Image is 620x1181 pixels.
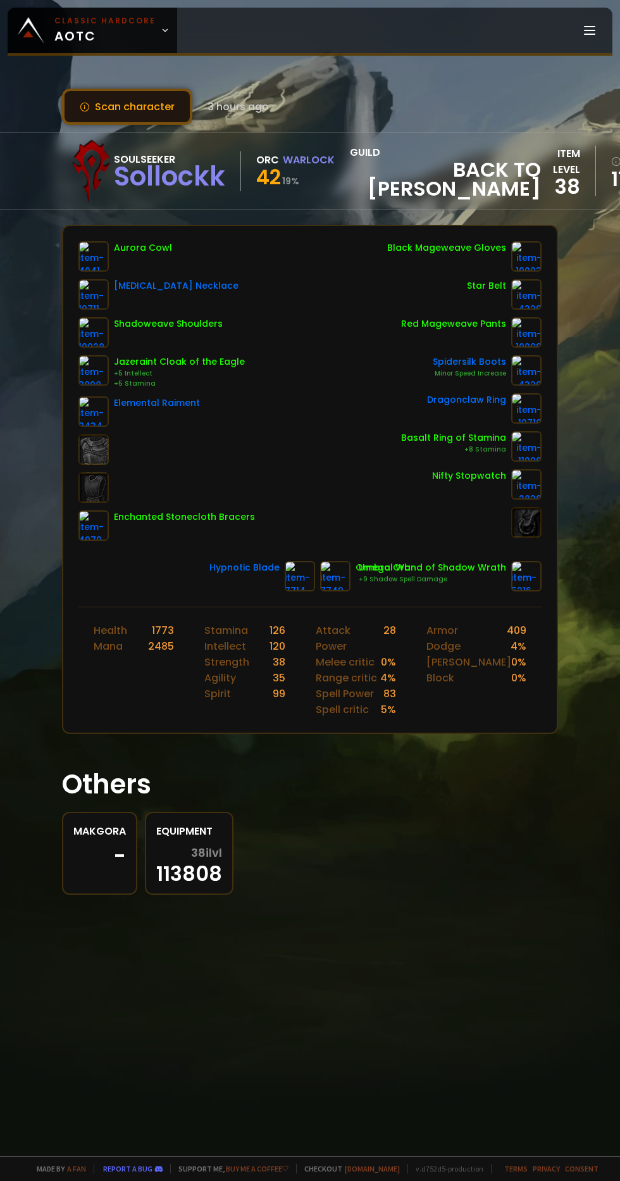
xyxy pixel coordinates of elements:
div: Spell critic [316,702,369,717]
a: Classic HardcoreAOTC [8,8,177,53]
a: Report a bug [103,1164,152,1173]
h1: Others [62,764,558,804]
div: +5 Intellect [114,369,245,379]
span: v. d752d5 - production [407,1164,483,1173]
img: item-10711 [78,279,109,310]
div: Armor [426,622,458,638]
span: 3 hours ago [208,99,269,115]
div: Shadoweave Shoulders [114,317,223,331]
div: item level [541,146,580,177]
div: [PERSON_NAME] [426,654,511,670]
div: 99 [273,686,285,702]
div: Red Mageweave Pants [401,317,506,331]
img: item-10028 [78,317,109,348]
span: 38 ilvl [191,847,222,859]
div: Jazeraint Cloak of the Eagle [114,355,245,369]
div: 28 [383,622,396,654]
div: Dodge [426,638,461,654]
div: 5 % [381,702,396,717]
div: Soulseeker [114,151,225,167]
span: AOTC [54,15,156,46]
small: 19 % [282,175,299,187]
img: item-2820 [511,469,542,500]
div: 2485 [148,638,174,654]
div: Agility [204,670,236,686]
div: +9 Shadow Spell Damage [359,574,506,584]
span: Checkout [296,1164,400,1173]
div: Equipment [156,823,222,839]
div: 4 % [380,670,396,686]
div: Makgora [73,823,126,839]
div: 1773 [152,622,174,638]
a: Terms [504,1164,528,1173]
div: Spell Power [316,686,374,702]
div: Spidersilk Boots [433,355,506,369]
div: 126 [270,622,285,638]
div: 0 % [381,654,396,670]
img: item-11996 [511,431,542,462]
span: 42 [256,163,281,191]
div: Nifty Stopwatch [432,469,506,483]
img: item-10009 [511,317,542,348]
div: Attack Power [316,622,383,654]
img: item-4329 [511,279,542,310]
a: Equipment38ilvl113808 [145,812,233,895]
span: Made by [29,1164,86,1173]
div: 0 % [511,654,526,670]
a: Makgora- [62,812,137,895]
button: Scan character [62,89,192,125]
span: Support me, [170,1164,288,1173]
div: 83 [383,686,396,702]
div: Star Belt [467,279,506,293]
div: Range critic [316,670,377,686]
img: item-9434 [78,396,109,427]
div: - [73,847,126,866]
div: [MEDICAL_DATA] Necklace [114,279,239,293]
img: item-4320 [511,355,542,386]
div: Intellect [204,638,246,654]
div: Melee critic [316,654,375,670]
small: Classic Hardcore [54,15,156,27]
div: Block [426,670,454,686]
div: 113808 [156,847,222,883]
a: Buy me a coffee [226,1164,288,1173]
div: Dragonclaw Ring [427,393,506,407]
div: 38 [273,654,285,670]
div: 120 [270,638,285,654]
div: 409 [507,622,526,638]
div: Basalt Ring of Stamina [401,431,506,445]
div: 0 % [511,670,526,686]
div: Orc [256,152,279,168]
span: Back to [PERSON_NAME] [350,160,541,198]
div: Minor Speed Increase [433,369,506,379]
img: item-7714 [285,561,315,591]
div: Spirit [204,686,231,702]
a: Consent [565,1164,598,1173]
div: +5 Stamina [114,379,245,389]
img: item-9898 [78,355,109,386]
img: item-7749 [320,561,350,591]
img: item-10003 [511,241,542,272]
div: guild [350,144,541,198]
div: Strength [204,654,249,670]
div: Black Mageweave Gloves [387,241,506,255]
a: Privacy [533,1164,560,1173]
div: 4 % [511,638,526,654]
div: Hypnotic Blade [209,561,280,574]
div: Sollockk [114,167,225,186]
img: item-4041 [78,241,109,272]
div: Health [94,622,127,638]
div: Umbral Wand of Shadow Wrath [359,561,506,574]
div: Enchanted Stonecloth Bracers [114,510,255,524]
div: Elemental Raiment [114,396,200,410]
div: Aurora Cowl [114,241,172,255]
div: Stamina [204,622,248,638]
a: [DOMAIN_NAME] [345,1164,400,1173]
div: 35 [273,670,285,686]
div: +8 Stamina [401,445,506,455]
div: Omega Orb [356,561,411,574]
img: item-5216 [511,561,542,591]
img: item-4979 [78,510,109,541]
div: Warlock [283,152,335,168]
div: 38 [541,177,580,196]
